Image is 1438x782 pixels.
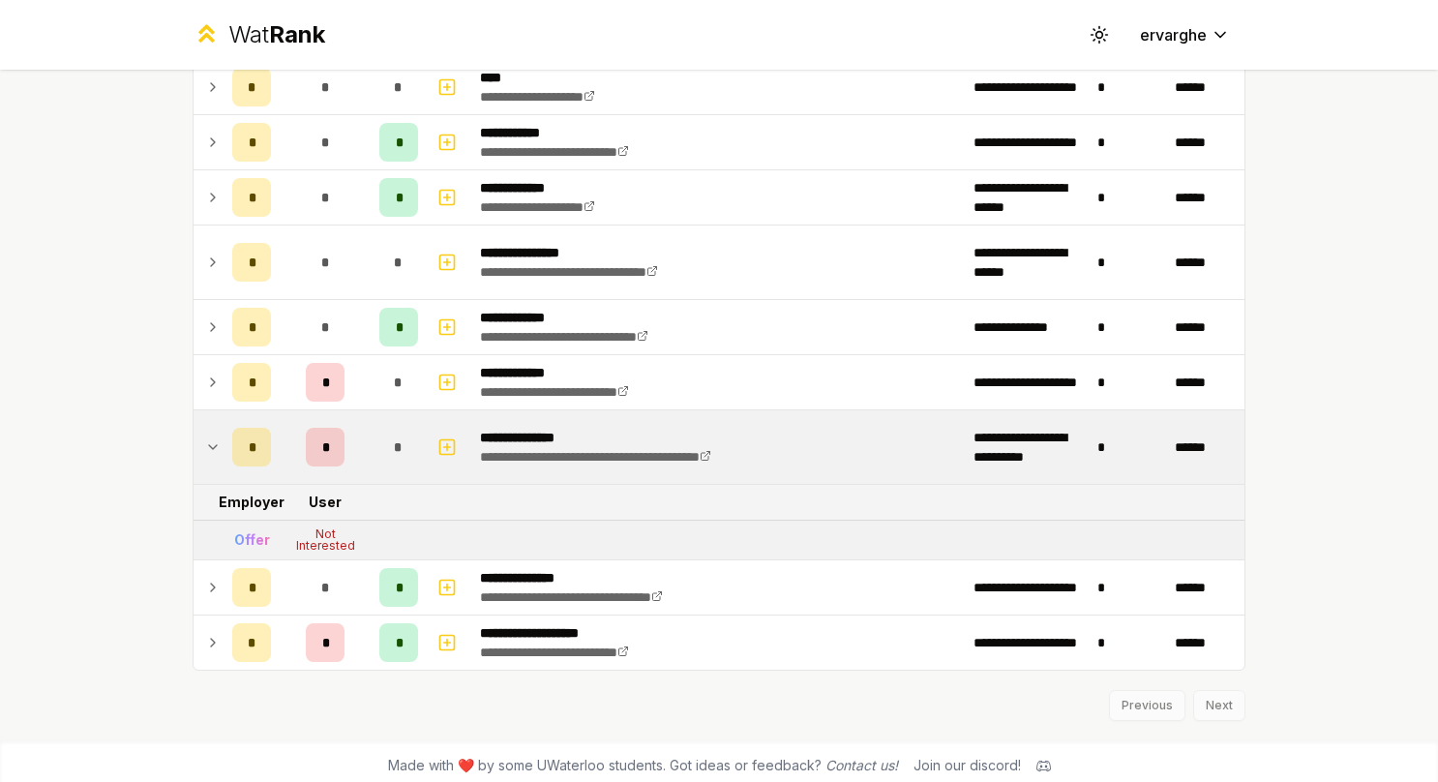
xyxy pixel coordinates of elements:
td: Employer [225,485,279,520]
div: Wat [228,19,325,50]
div: Not Interested [286,528,364,552]
div: Join our discord! [914,756,1021,775]
span: ervarghe [1140,23,1207,46]
a: WatRank [193,19,325,50]
a: Contact us! [825,757,898,773]
span: Rank [269,20,325,48]
button: ervarghe [1124,17,1245,52]
div: Offer [234,530,270,550]
td: User [279,485,372,520]
span: Made with ❤️ by some UWaterloo students. Got ideas or feedback? [388,756,898,775]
